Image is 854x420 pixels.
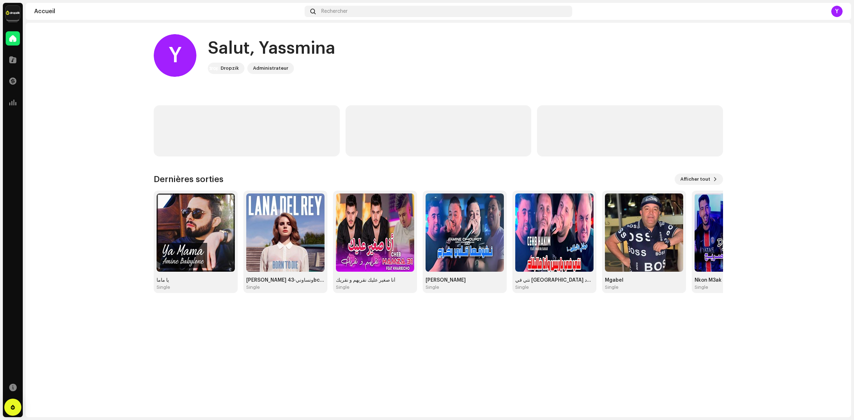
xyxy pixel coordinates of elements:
span: Rechercher [321,9,348,14]
div: [PERSON_NAME] [426,277,504,283]
div: Nkon M3ak Sarih [695,277,773,283]
img: a71d8fd3-3a55-4c88-8a47-9f394c392406 [515,193,594,272]
div: Single [605,285,618,290]
div: [PERSON_NAME] ونساوني-43bc.wav [246,277,325,283]
img: 16afea89-b2a8-4240-b5d4-dbd0898c36bb [695,193,773,272]
div: أنا صغير عليك نقريهم و نقريك [336,277,414,283]
div: نتي في [GEOGRAPHIC_DATA] و أنا فالبلاد [515,277,594,283]
div: Y [154,34,196,77]
div: Administrateur [253,64,288,73]
img: c5da3b21-f2ac-4e2b-b02c-f92763082dd7 [336,193,414,272]
img: 7c52e8dd-0557-4ac3-8659-161e26d32aad [246,193,325,272]
h3: Dernières sorties [154,174,223,185]
div: Single [515,285,529,290]
img: f9d297ac-a03b-4e9c-8169-2f9161cd0dcb [605,193,683,272]
img: aa5b9689-11a8-4d96-aae6-936800d20cf6 [157,193,235,272]
div: Y [831,6,843,17]
button: Afficher tout [675,174,723,185]
div: Single [157,285,170,290]
img: 6b198820-6d9f-4d8e-bd7e-78ab9e57ca24 [6,6,20,20]
div: Single [336,285,349,290]
div: Mgabel [605,277,683,283]
div: Single [426,285,439,290]
div: Accueil [34,9,302,14]
div: يا ماما [157,277,235,283]
div: Open Intercom Messenger [4,399,21,416]
div: Dropzik [221,64,239,73]
img: 916102dc-c8e4-47e6-b58e-df2f2daeb76b [426,193,504,272]
span: Afficher tout [680,172,710,186]
div: Single [695,285,708,290]
img: 6b198820-6d9f-4d8e-bd7e-78ab9e57ca24 [209,64,218,73]
div: Single [246,285,260,290]
div: Salut, Yassmina [208,37,335,60]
